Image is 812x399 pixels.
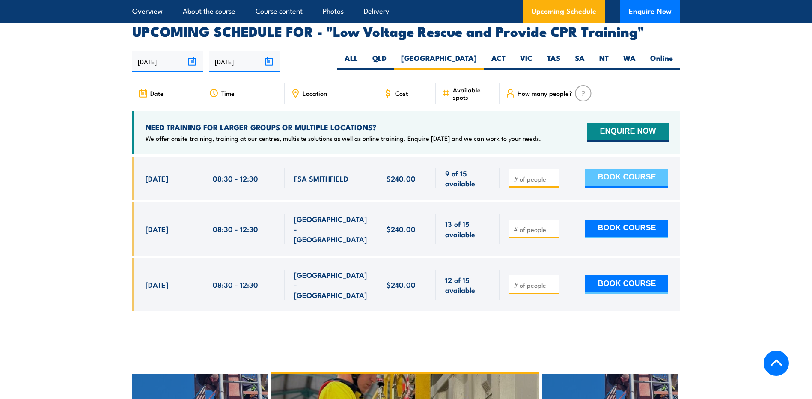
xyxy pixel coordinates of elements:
[387,280,416,289] span: $240.00
[592,53,616,70] label: NT
[132,25,680,37] h2: UPCOMING SCHEDULE FOR - "Low Voltage Rescue and Provide CPR Training"
[213,280,258,289] span: 08:30 - 12:30
[643,53,680,70] label: Online
[518,89,572,97] span: How many people?
[568,53,592,70] label: SA
[294,214,368,244] span: [GEOGRAPHIC_DATA] - [GEOGRAPHIC_DATA]
[146,173,168,183] span: [DATE]
[587,123,668,142] button: ENQUIRE NOW
[213,224,258,234] span: 08:30 - 12:30
[585,169,668,188] button: BOOK COURSE
[514,175,556,183] input: # of people
[395,89,408,97] span: Cost
[387,224,416,234] span: $240.00
[294,173,348,183] span: FSA SMITHFIELD
[365,53,394,70] label: QLD
[303,89,327,97] span: Location
[146,122,541,132] h4: NEED TRAINING FOR LARGER GROUPS OR MULTIPLE LOCATIONS?
[616,53,643,70] label: WA
[146,134,541,143] p: We offer onsite training, training at our centres, multisite solutions as well as online training...
[514,225,556,234] input: # of people
[213,173,258,183] span: 08:30 - 12:30
[387,173,416,183] span: $240.00
[221,89,235,97] span: Time
[294,270,368,300] span: [GEOGRAPHIC_DATA] - [GEOGRAPHIC_DATA]
[337,53,365,70] label: ALL
[585,220,668,238] button: BOOK COURSE
[540,53,568,70] label: TAS
[484,53,513,70] label: ACT
[209,51,280,72] input: To date
[445,219,490,239] span: 13 of 15 available
[394,53,484,70] label: [GEOGRAPHIC_DATA]
[585,275,668,294] button: BOOK COURSE
[445,168,490,188] span: 9 of 15 available
[445,275,490,295] span: 12 of 15 available
[146,224,168,234] span: [DATE]
[513,53,540,70] label: VIC
[150,89,164,97] span: Date
[453,86,494,101] span: Available spots
[132,51,203,72] input: From date
[146,280,168,289] span: [DATE]
[514,281,556,289] input: # of people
